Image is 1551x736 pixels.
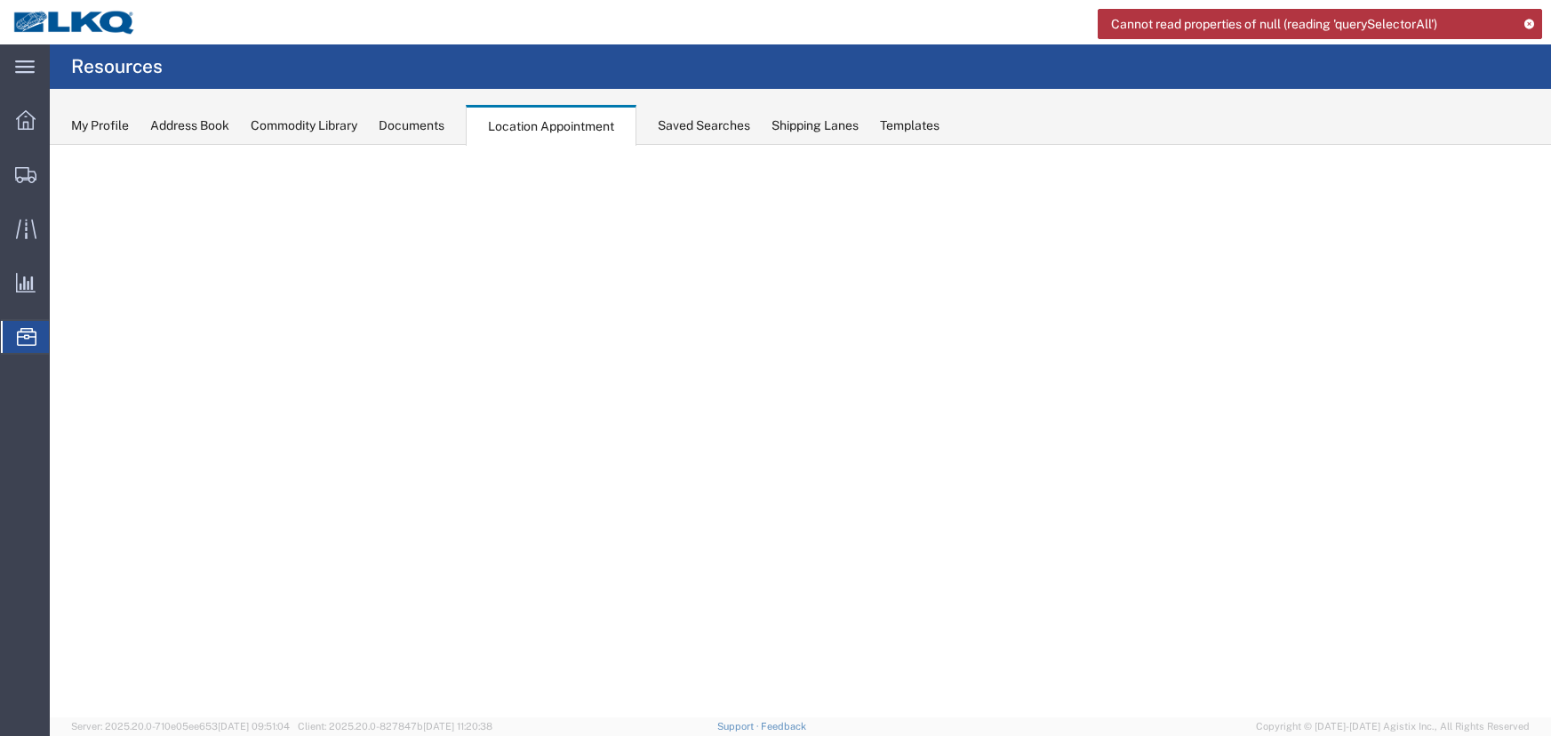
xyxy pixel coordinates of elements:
[218,721,290,732] span: [DATE] 09:51:04
[466,105,636,146] div: Location Appointment
[50,145,1551,717] iframe: FS Legacy Container
[423,721,492,732] span: [DATE] 11:20:38
[251,116,357,135] div: Commodity Library
[880,116,939,135] div: Templates
[71,721,290,732] span: Server: 2025.20.0-710e05ee653
[298,721,492,732] span: Client: 2025.20.0-827847b
[1256,719,1530,734] span: Copyright © [DATE]-[DATE] Agistix Inc., All Rights Reserved
[71,116,129,135] div: My Profile
[12,9,137,36] img: logo
[150,116,229,135] div: Address Book
[772,116,859,135] div: Shipping Lanes
[761,721,806,732] a: Feedback
[1111,15,1437,34] span: Cannot read properties of null (reading 'querySelectorAll')
[71,44,163,89] h4: Resources
[717,721,762,732] a: Support
[379,116,444,135] div: Documents
[658,116,750,135] div: Saved Searches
